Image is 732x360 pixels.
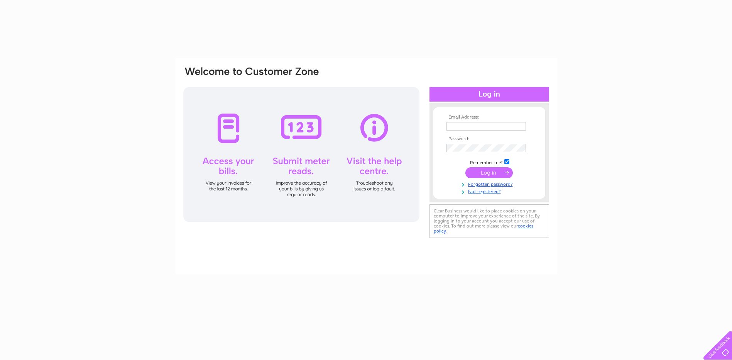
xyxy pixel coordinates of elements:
[445,158,534,166] td: Remember me?
[434,223,533,234] a: cookies policy
[429,204,549,238] div: Clear Business would like to place cookies on your computer to improve your experience of the sit...
[446,180,534,187] a: Forgotten password?
[445,136,534,142] th: Password:
[446,187,534,195] a: Not registered?
[465,167,513,178] input: Submit
[445,115,534,120] th: Email Address:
